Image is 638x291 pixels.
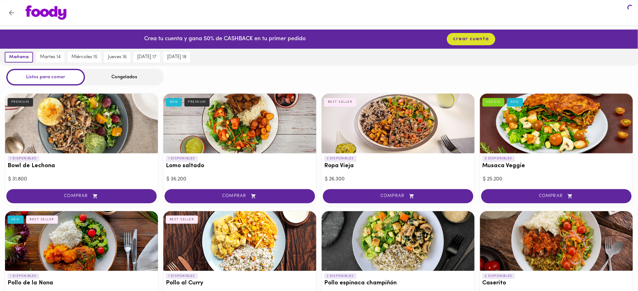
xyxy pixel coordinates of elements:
[163,211,316,271] div: Pollo al Curry
[483,280,630,287] h3: Caserito
[137,54,156,60] span: [DATE] 17
[184,98,210,106] div: PREMIUM
[324,163,472,169] h3: Ropa Vieja
[166,98,182,106] div: NEW
[480,94,633,153] div: Musaca Veggie
[324,273,357,279] p: 2 DISPONIBLES
[323,189,473,203] button: COMPRAR
[483,176,630,183] div: $ 25.200
[507,98,523,106] div: NEW
[5,52,33,63] button: mañana
[453,36,489,42] span: crear cuenta
[5,211,158,271] div: Pollo de la Nona
[108,54,127,60] span: jueves 16
[6,69,85,85] div: Listos para comer
[104,52,130,63] button: jueves 16
[85,69,164,85] div: Congelados
[481,189,632,203] button: COMPRAR
[172,194,307,199] span: COMPRAR
[8,98,33,106] div: PREMIUM
[9,54,29,60] span: mañana
[167,176,313,183] div: $ 36.200
[4,5,19,20] button: Volver
[325,176,471,183] div: $ 26.300
[166,280,314,287] h3: Pollo al Curry
[489,194,624,199] span: COMPRAR
[165,189,315,203] button: COMPRAR
[144,35,306,43] p: Crea tu cuenta y gana 50% de CASHBACK en tu primer pedido
[8,163,155,169] h3: Bowl de Lechona
[8,216,24,224] div: NEW
[322,211,475,271] div: Pollo espinaca champiñón
[14,194,149,199] span: COMPRAR
[68,52,101,63] button: miércoles 15
[331,194,466,199] span: COMPRAR
[71,54,97,60] span: miércoles 15
[163,52,190,63] button: [DATE] 18
[40,54,61,60] span: martes 14
[25,5,66,20] img: logo.png
[447,33,495,45] button: crear cuenta
[167,54,186,60] span: [DATE] 18
[480,211,633,271] div: Caserito
[601,255,632,285] iframe: Messagebird Livechat Widget
[6,189,157,203] button: COMPRAR
[133,52,160,63] button: [DATE] 17
[166,163,314,169] h3: Lomo saltado
[166,156,198,162] p: 1 DISPONIBLES
[8,176,155,183] div: $ 31.800
[483,98,505,106] div: VEGGIE
[163,94,316,153] div: Lomo saltado
[324,98,356,106] div: BEST SELLER
[26,216,58,224] div: BEST SELLER
[483,273,515,279] p: 3 DISPONIBLES
[166,273,198,279] p: 1 DISPONIBLES
[324,280,472,287] h3: Pollo espinaca champiñón
[483,156,515,162] p: 3 DISPONIBLES
[8,280,155,287] h3: Pollo de la Nona
[483,163,630,169] h3: Musaca Veggie
[322,94,475,153] div: Ropa Vieja
[36,52,65,63] button: martes 14
[166,216,198,224] div: BEST SELLER
[324,156,357,162] p: 3 DISPONIBLES
[8,273,39,279] p: 1 DISPONIBLES
[5,94,158,153] div: Bowl de Lechona
[8,156,39,162] p: 1 DISPONIBLES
